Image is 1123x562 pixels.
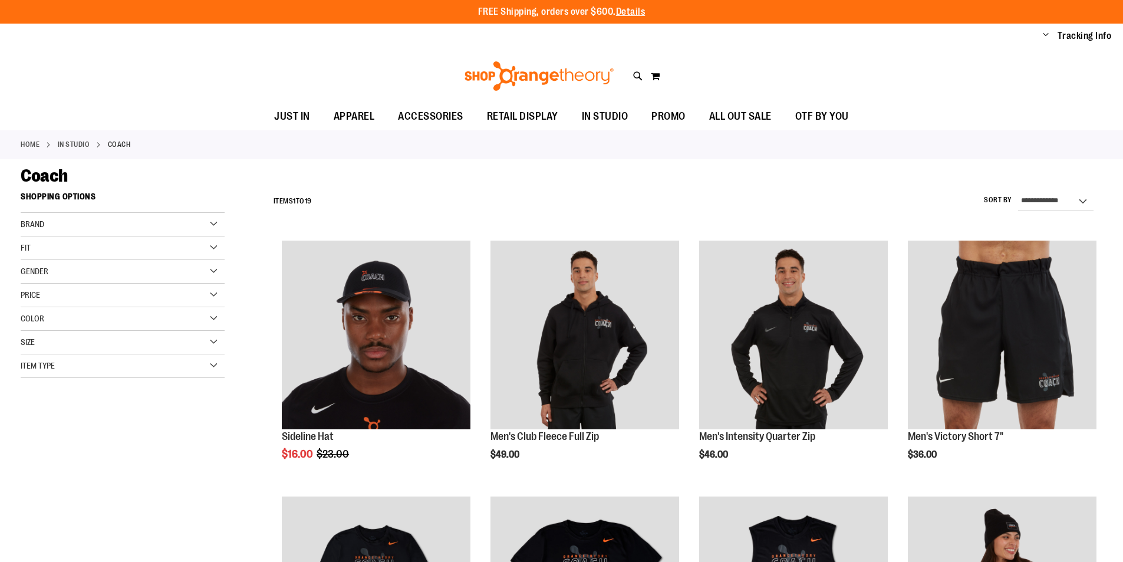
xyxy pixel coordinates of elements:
span: Color [21,314,44,323]
span: ALL OUT SALE [709,103,772,130]
button: Account menu [1043,30,1049,42]
div: product [693,235,894,491]
span: 19 [305,197,312,205]
a: Men's Club Fleece Full Zip [490,430,599,442]
span: OTF BY YOU [795,103,849,130]
strong: Coach [108,139,131,150]
span: $46.00 [699,449,730,460]
span: JUST IN [274,103,310,130]
img: Sideline Hat primary image [282,241,470,429]
a: Tracking Info [1058,29,1112,42]
span: $23.00 [317,448,351,460]
a: Men's Victory Short 7" [908,430,1003,442]
span: RETAIL DISPLAY [487,103,558,130]
div: product [902,235,1102,491]
img: Shop Orangetheory [463,61,615,91]
a: Details [616,6,646,17]
a: OTF Mens Coach FA23 Intensity Quarter Zip - Black primary image [699,241,888,431]
div: product [276,235,476,491]
a: IN STUDIO [58,139,90,150]
h2: Items to [274,192,312,211]
span: Item Type [21,361,55,370]
span: 1 [293,197,296,205]
a: Sideline Hat [282,430,334,442]
p: FREE Shipping, orders over $600. [478,5,646,19]
span: $16.00 [282,448,315,460]
span: ACCESSORIES [398,103,463,130]
span: IN STUDIO [582,103,628,130]
span: APPAREL [334,103,375,130]
span: Size [21,337,35,347]
span: $36.00 [908,449,938,460]
span: Gender [21,267,48,276]
span: PROMO [651,103,686,130]
img: OTF Mens Coach FA23 Club Fleece Full Zip - Black primary image [490,241,679,429]
div: product [485,235,685,491]
span: Fit [21,243,31,252]
a: Home [21,139,39,150]
span: Coach [21,166,68,186]
label: Sort By [984,195,1012,205]
a: OTF Mens Coach FA23 Victory Short - Black primary image [908,241,1096,431]
img: OTF Mens Coach FA23 Intensity Quarter Zip - Black primary image [699,241,888,429]
strong: Shopping Options [21,186,225,213]
a: Sideline Hat primary image [282,241,470,431]
a: OTF Mens Coach FA23 Club Fleece Full Zip - Black primary image [490,241,679,431]
span: Price [21,290,40,300]
span: Brand [21,219,44,229]
a: Men's Intensity Quarter Zip [699,430,815,442]
img: OTF Mens Coach FA23 Victory Short - Black primary image [908,241,1096,429]
span: $49.00 [490,449,521,460]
